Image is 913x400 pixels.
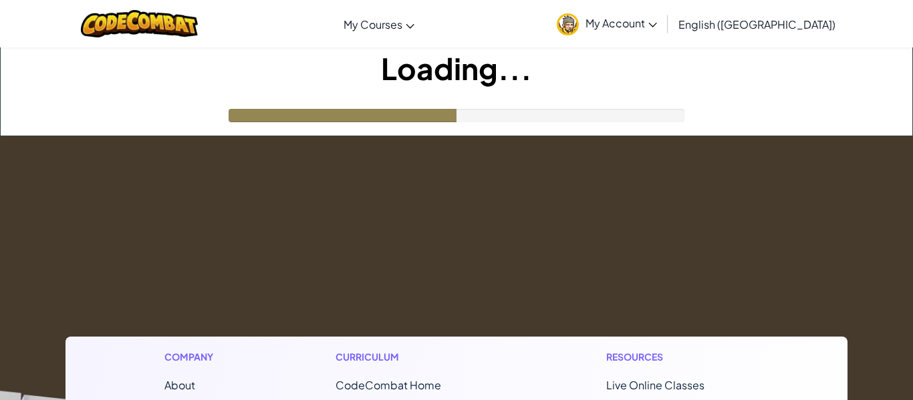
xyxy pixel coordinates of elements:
[672,6,842,42] a: English ([GEOGRAPHIC_DATA])
[606,378,704,392] a: Live Online Classes
[164,350,227,364] h1: Company
[81,10,198,37] img: CodeCombat logo
[585,16,657,30] span: My Account
[164,378,195,392] a: About
[606,350,749,364] h1: Resources
[336,378,441,392] span: CodeCombat Home
[1,47,912,89] h1: Loading...
[557,13,579,35] img: avatar
[337,6,421,42] a: My Courses
[678,17,835,31] span: English ([GEOGRAPHIC_DATA])
[336,350,497,364] h1: Curriculum
[344,17,402,31] span: My Courses
[550,3,664,45] a: My Account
